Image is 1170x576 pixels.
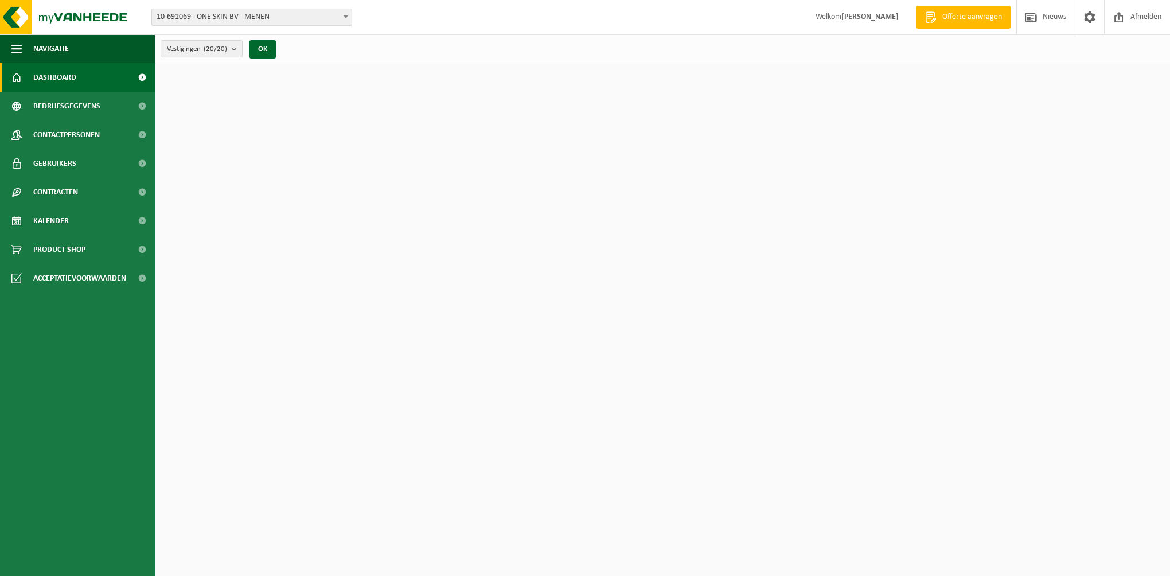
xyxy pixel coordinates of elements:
count: (20/20) [204,45,227,53]
button: OK [249,40,276,59]
span: Acceptatievoorwaarden [33,264,126,293]
strong: [PERSON_NAME] [841,13,899,21]
span: Gebruikers [33,149,76,178]
span: Bedrijfsgegevens [33,92,100,120]
span: Contactpersonen [33,120,100,149]
span: Vestigingen [167,41,227,58]
a: Offerte aanvragen [916,6,1011,29]
span: 10-691069 - ONE SKIN BV - MENEN [152,9,352,25]
span: Navigatie [33,34,69,63]
span: Kalender [33,207,69,235]
button: Vestigingen(20/20) [161,40,243,57]
span: Contracten [33,178,78,207]
span: Product Shop [33,235,85,264]
span: Dashboard [33,63,76,92]
span: 10-691069 - ONE SKIN BV - MENEN [151,9,352,26]
span: Offerte aanvragen [939,11,1005,23]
